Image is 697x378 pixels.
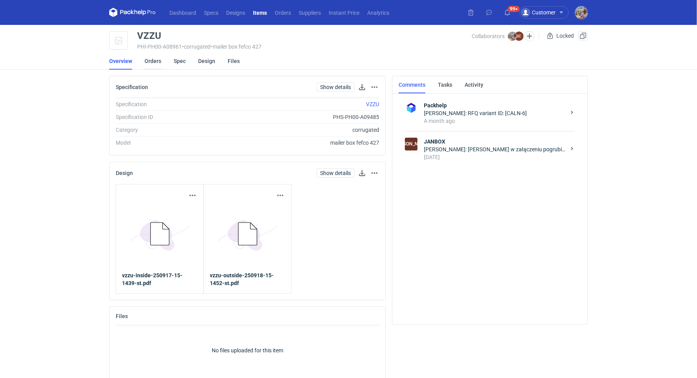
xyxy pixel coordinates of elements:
strong: vzzu-outside-250918-15-1452-st.pdf [210,273,274,287]
button: Actions [276,191,285,200]
button: Edit collaborators [524,31,535,41]
span: • mailer box fefco 427 [211,44,261,50]
a: Overview [109,52,132,70]
a: Analytics [363,8,393,17]
a: vzzu-inside-250917-15-1439-st.pdf [122,272,197,287]
a: Design [198,52,215,70]
div: Category [116,126,221,134]
span: Collaborators [472,33,505,39]
button: Customer [519,6,575,19]
span: • corrugated [182,44,211,50]
strong: JANBOX [424,138,566,145]
a: Comments [399,76,425,93]
div: VZZU [137,31,161,40]
button: Actions [370,168,379,178]
a: Show details [317,168,354,178]
figcaption: SC [514,31,524,41]
a: Orders [145,52,161,70]
button: Download specification [357,82,367,92]
div: [DATE] [424,153,566,161]
a: Instant Price [325,8,363,17]
a: Show details [317,82,354,92]
div: JANBOX [405,138,418,150]
h2: Design [116,170,133,176]
a: Tasks [438,76,452,93]
figcaption: [PERSON_NAME] [405,138,418,150]
div: [PERSON_NAME]: [PERSON_NAME] w załączeniu pogrubione projekty, sprawdzicie u siebie ? [424,145,566,153]
a: Files [228,52,240,70]
div: [PERSON_NAME]: RFQ variant ID: [CALN-6] [424,109,566,117]
div: Specification [116,100,221,108]
div: PHI-PH00-A08961 [137,44,472,50]
a: Activity [465,76,483,93]
img: Packhelp [405,101,418,114]
a: Download design [357,168,367,178]
button: 99+ [501,6,514,19]
a: vzzu-outside-250918-15-1452-st.pdf [210,272,285,287]
img: Michał Palasek [575,6,588,19]
h2: Files [116,313,128,319]
p: No files uploaded for this item [212,346,283,354]
div: Specification ID [116,113,221,121]
button: Duplicate Item [579,31,588,40]
div: Model [116,139,221,147]
svg: Packhelp Pro [109,8,156,17]
a: Spec [174,52,186,70]
a: Designs [222,8,249,17]
a: Orders [271,8,295,17]
a: Suppliers [295,8,325,17]
div: corrugated [221,126,379,134]
a: Specs [200,8,222,17]
a: Items [249,8,271,17]
div: Customer [521,8,556,17]
button: Actions [370,82,379,92]
h2: Specification [116,84,148,90]
button: Actions [188,191,197,200]
div: PHS-PH00-A09485 [221,113,379,121]
strong: vzzu-inside-250917-15-1439-st.pdf [122,273,183,287]
div: A month ago [424,117,566,125]
div: mailer box fefco 427 [221,139,379,147]
strong: Packhelp [424,101,566,109]
img: Michał Palasek [508,31,517,41]
div: Locked [545,31,575,40]
a: VZZU [366,101,379,107]
a: Dashboard [166,8,200,17]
